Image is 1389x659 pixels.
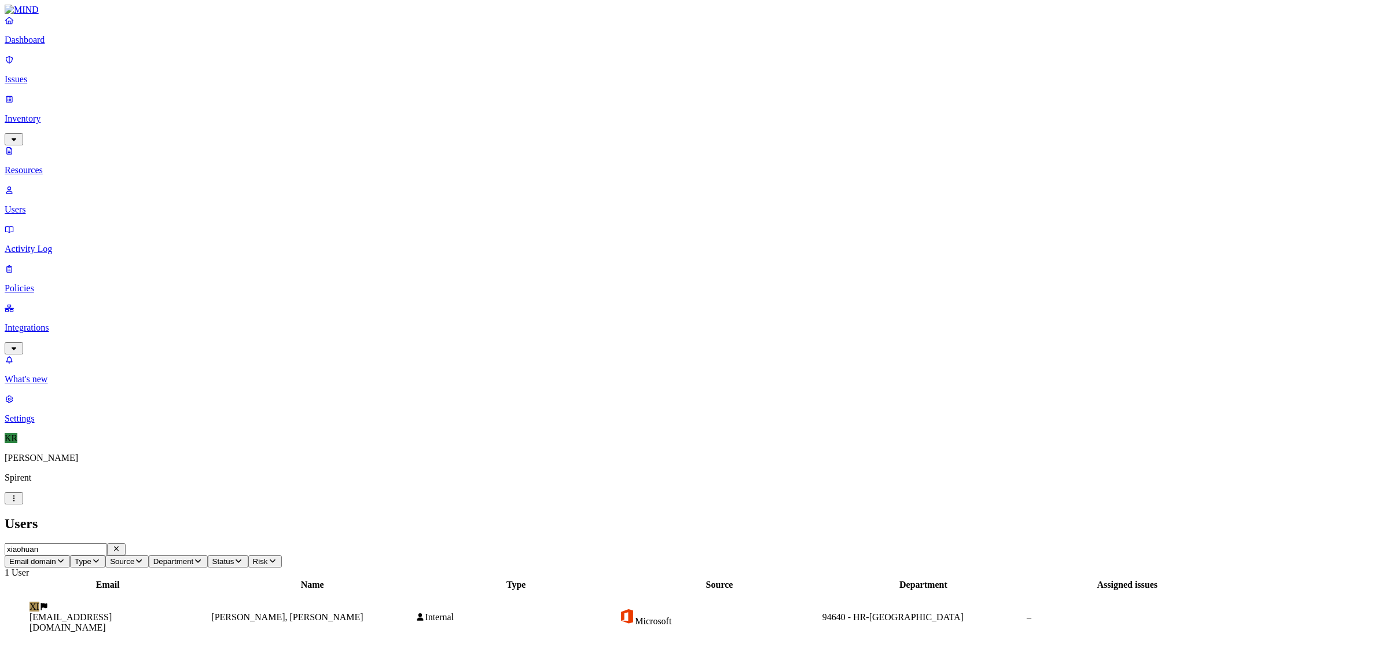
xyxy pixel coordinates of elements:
[5,413,1384,424] p: Settings
[153,557,194,566] span: Department
[5,354,1384,385] a: What's new
[5,145,1384,175] a: Resources
[253,557,268,566] span: Risk
[5,543,107,555] input: Search
[5,224,1384,254] a: Activity Log
[5,74,1384,85] p: Issues
[5,394,1384,424] a: Settings
[5,165,1384,175] p: Resources
[212,557,234,566] span: Status
[635,616,671,626] span: Microsoft
[5,303,1384,353] a: Integrations
[5,244,1384,254] p: Activity Log
[5,5,1384,15] a: MIND
[211,612,413,623] div: [PERSON_NAME], [PERSON_NAME]
[822,580,1024,590] div: Department
[5,453,1384,463] p: [PERSON_NAME]
[822,612,1024,623] div: 94640 - HR-[GEOGRAPHIC_DATA]
[5,35,1384,45] p: Dashboard
[5,5,39,15] img: MIND
[5,114,1384,124] p: Inventory
[5,433,17,443] span: KR
[5,568,29,577] span: 1 User
[1027,580,1228,590] div: Assigned issues
[1027,612,1031,622] span: –
[5,516,1384,532] h2: Users
[619,608,635,624] img: office-365
[5,94,1384,144] a: Inventory
[5,15,1384,45] a: Dashboard
[211,580,413,590] div: Name
[5,54,1384,85] a: Issues
[5,473,1384,483] p: Spirent
[425,612,454,622] span: Internal
[619,580,820,590] div: Source
[75,557,91,566] span: Type
[110,557,134,566] span: Source
[5,323,1384,333] p: Integrations
[5,283,1384,294] p: Policies
[6,580,209,590] div: Email
[5,263,1384,294] a: Policies
[30,612,186,633] figcaption: [EMAIL_ADDRESS][DOMAIN_NAME]
[5,374,1384,385] p: What's new
[5,185,1384,215] a: Users
[5,204,1384,215] p: Users
[416,580,616,590] div: Type
[30,602,39,612] span: XI
[9,557,56,566] span: Email domain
